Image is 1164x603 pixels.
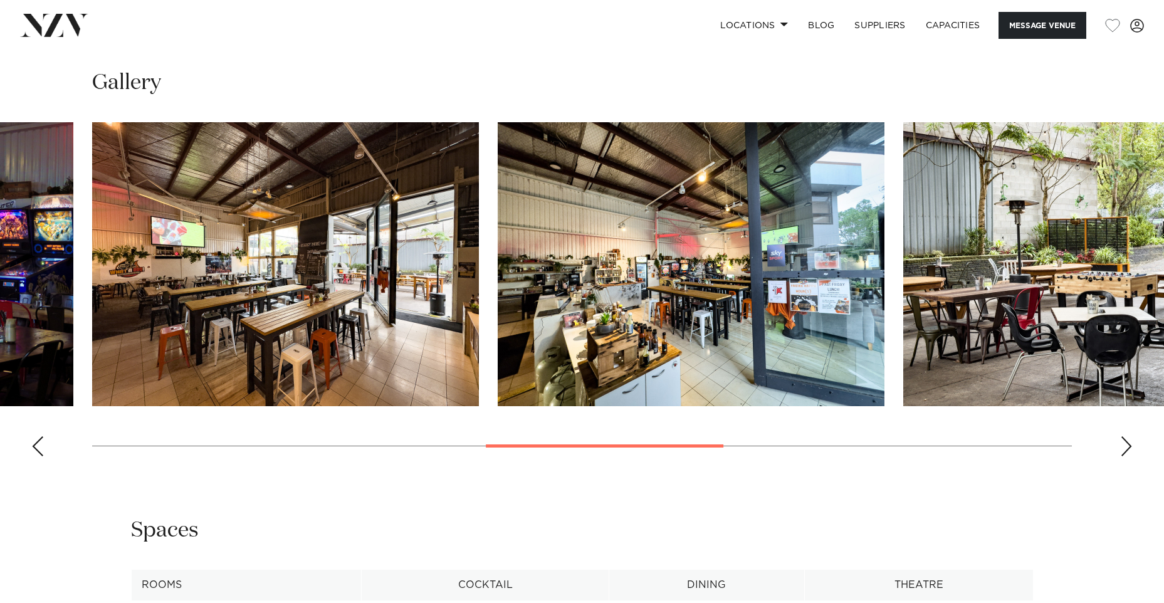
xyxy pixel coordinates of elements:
h2: Spaces [131,516,199,545]
a: SUPPLIERS [844,12,915,39]
swiper-slide: 5 / 10 [92,122,479,406]
h2: Gallery [92,69,161,97]
a: Capacities [916,12,990,39]
swiper-slide: 6 / 10 [498,122,884,406]
th: Rooms [131,570,362,600]
th: Theatre [804,570,1033,600]
button: Message Venue [999,12,1086,39]
img: nzv-logo.png [20,14,88,36]
a: BLOG [798,12,844,39]
th: Cocktail [362,570,609,600]
th: Dining [609,570,804,600]
a: Locations [710,12,798,39]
